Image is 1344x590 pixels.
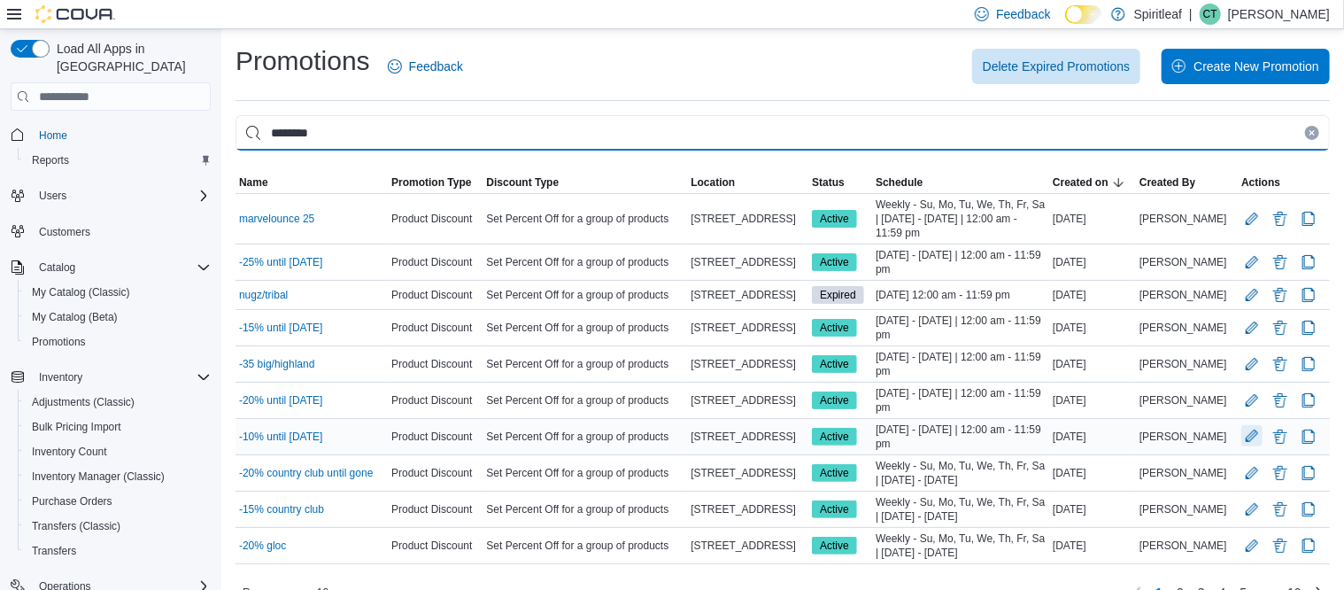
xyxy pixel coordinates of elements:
[32,445,107,459] span: Inventory Count
[812,428,857,446] span: Active
[32,125,74,146] a: Home
[1241,499,1263,520] button: Edit Promotion
[4,365,218,390] button: Inventory
[25,516,211,537] span: Transfers (Classic)
[32,519,120,533] span: Transfers (Classic)
[239,288,288,302] a: nugz/tribal
[391,288,472,302] span: Product Discount
[691,393,796,408] span: [STREET_ADDRESS]
[812,319,857,337] span: Active
[25,331,93,353] a: Promotions
[1241,317,1263,338] button: Edit Promotion
[812,355,857,373] span: Active
[1305,126,1319,140] button: Clear input
[32,367,211,388] span: Inventory
[1049,353,1136,375] div: [DATE]
[1200,4,1221,25] div: Clifford T
[25,516,127,537] a: Transfers (Classic)
[18,148,218,173] button: Reports
[1049,284,1136,306] div: [DATE]
[32,123,211,145] span: Home
[483,535,687,556] div: Set Percent Off for a group of products
[812,392,857,409] span: Active
[1298,426,1319,447] button: Clone Promotion
[1139,321,1227,335] span: [PERSON_NAME]
[1139,539,1227,553] span: [PERSON_NAME]
[820,538,849,554] span: Active
[1049,172,1136,193] button: Created on
[25,282,137,303] a: My Catalog (Classic)
[1270,535,1291,556] button: Delete Promotion
[25,491,120,512] a: Purchase Orders
[4,219,218,245] button: Customers
[239,430,322,444] a: -10% until [DATE]
[691,502,796,516] span: [STREET_ADDRESS]
[4,121,218,147] button: Home
[1298,535,1319,556] button: Clone Promotion
[820,392,849,408] span: Active
[820,429,849,445] span: Active
[25,466,211,487] span: Inventory Manager (Classic)
[983,58,1131,75] span: Delete Expired Promotions
[1270,317,1291,338] button: Delete Promotion
[820,211,849,227] span: Active
[32,257,82,278] button: Catalog
[239,393,322,408] a: -20% until [DATE]
[4,255,218,280] button: Catalog
[812,464,857,482] span: Active
[239,502,324,516] a: -15% country club
[483,284,687,306] div: Set Percent Off for a group of products
[32,221,97,243] a: Customers
[391,466,472,480] span: Product Discount
[876,495,1046,524] span: Weekly - Su, Mo, Tu, We, Th, Fr, Sa | [DATE] - [DATE]
[18,415,218,439] button: Bulk Pricing Import
[239,357,314,371] a: -35 big/highland
[1065,5,1102,24] input: Dark Mode
[1139,393,1227,408] span: [PERSON_NAME]
[483,499,687,520] div: Set Percent Off for a group of products
[50,40,211,75] span: Load All Apps in [GEOGRAPHIC_DATA]
[239,466,373,480] a: -20% country club until gone
[39,260,75,275] span: Catalog
[236,115,1330,151] input: This is a search bar. As you type, the results lower in the page will automatically filter.
[391,430,472,444] span: Product Discount
[25,466,172,487] a: Inventory Manager (Classic)
[1049,390,1136,411] div: [DATE]
[812,286,864,304] span: Expired
[1270,426,1291,447] button: Delete Promotion
[691,288,796,302] span: [STREET_ADDRESS]
[1049,252,1136,273] div: [DATE]
[32,494,112,508] span: Purchase Orders
[39,370,82,384] span: Inventory
[1139,466,1227,480] span: [PERSON_NAME]
[25,331,211,353] span: Promotions
[486,175,559,190] span: Discount Type
[32,185,211,206] span: Users
[691,357,796,371] span: [STREET_ADDRESS]
[687,172,808,193] button: Location
[25,416,128,438] a: Bulk Pricing Import
[691,175,735,190] span: Location
[820,356,849,372] span: Active
[32,185,73,206] button: Users
[1241,353,1263,375] button: Edit Promotion
[39,128,67,143] span: Home
[1298,390,1319,411] button: Clone Promotion
[239,175,268,190] span: Name
[876,459,1046,487] span: Weekly - Su, Mo, Tu, We, Th, Fr, Sa | [DATE] - [DATE]
[996,5,1050,23] span: Feedback
[39,225,90,239] span: Customers
[1139,288,1227,302] span: [PERSON_NAME]
[1193,58,1319,75] span: Create New Promotion
[25,416,211,438] span: Bulk Pricing Import
[483,390,687,411] div: Set Percent Off for a group of products
[236,43,370,79] h1: Promotions
[381,49,470,84] a: Feedback
[876,532,1046,560] span: Weekly - Su, Mo, Tu, We, Th, Fr, Sa | [DATE] - [DATE]
[25,491,211,512] span: Purchase Orders
[25,540,83,562] a: Transfers
[1270,284,1291,306] button: Delete Promotion
[391,175,471,190] span: Promotion Type
[1053,175,1108,190] span: Created on
[18,280,218,305] button: My Catalog (Classic)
